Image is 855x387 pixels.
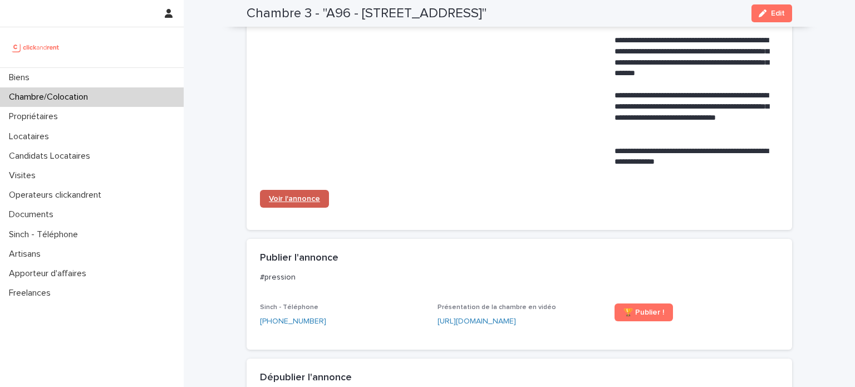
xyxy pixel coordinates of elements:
p: Sinch - Téléphone [4,229,87,240]
span: 🏆 Publier ! [623,308,664,316]
p: #pression [260,272,774,282]
p: Chambre/Colocation [4,92,97,102]
span: Voir l'annonce [269,195,320,203]
p: Propriétaires [4,111,67,122]
p: Freelances [4,288,60,298]
p: Apporteur d'affaires [4,268,95,279]
h2: Dépublier l'annonce [260,372,352,384]
a: [PHONE_NUMBER] [260,316,326,327]
button: Edit [751,4,792,22]
span: Présentation de la chambre en vidéo [438,304,556,311]
a: Voir l'annonce [260,190,329,208]
p: Biens [4,72,38,83]
p: Visites [4,170,45,181]
span: Sinch - Téléphone [260,304,318,311]
a: [URL][DOMAIN_NAME] [438,317,516,325]
h2: Chambre 3 - "A96 - [STREET_ADDRESS]" [247,6,487,22]
p: Locataires [4,131,58,142]
p: Candidats Locataires [4,151,99,161]
p: Documents [4,209,62,220]
img: UCB0brd3T0yccxBKYDjQ [9,36,63,58]
span: Edit [771,9,785,17]
p: Artisans [4,249,50,259]
a: 🏆 Publier ! [615,303,673,321]
h2: Publier l'annonce [260,252,338,264]
p: Operateurs clickandrent [4,190,110,200]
